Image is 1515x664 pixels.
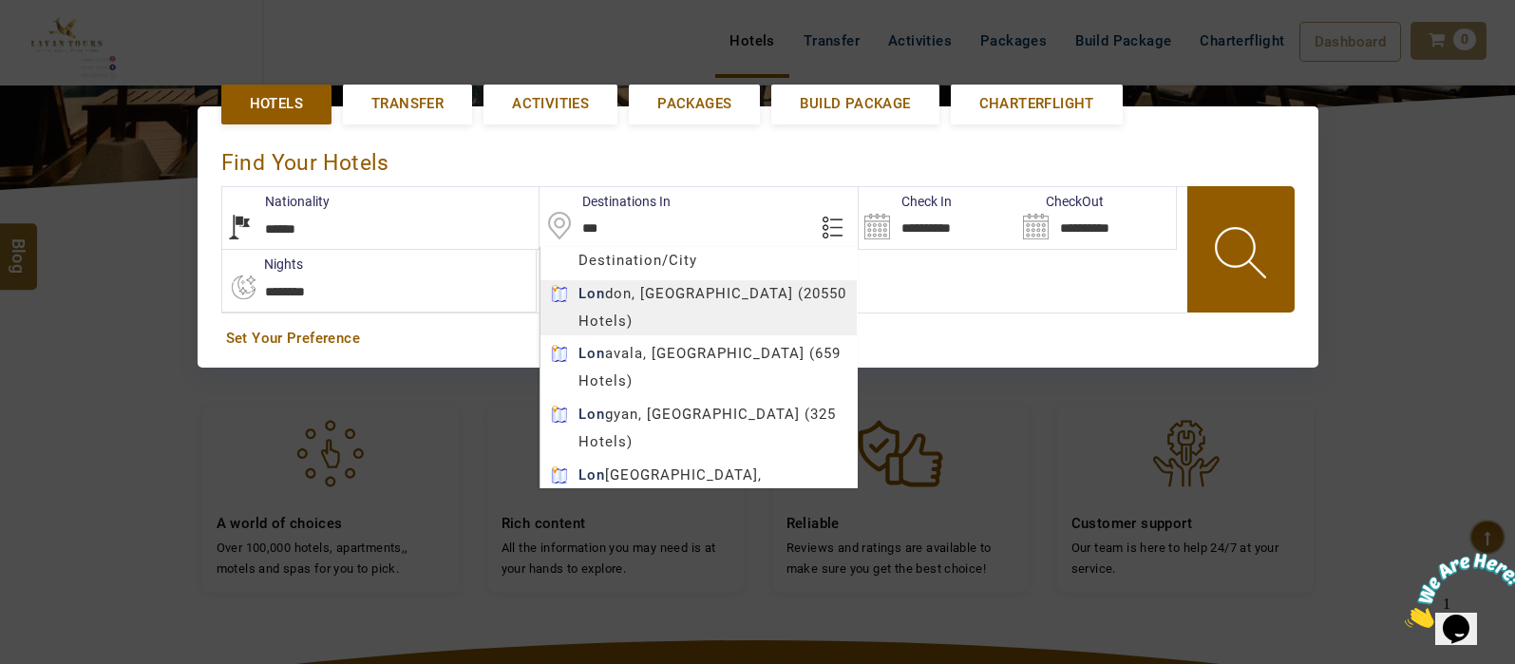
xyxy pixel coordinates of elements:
span: Activities [512,94,589,114]
div: avala, [GEOGRAPHIC_DATA] (659 Hotels) [540,340,857,395]
span: Transfer [371,94,444,114]
label: CheckOut [1017,192,1104,211]
a: Build Package [771,85,938,123]
b: Lon [578,406,605,423]
iframe: chat widget [1397,545,1515,636]
span: Charterflight [979,94,1094,114]
a: Charterflight [951,85,1123,123]
a: Set Your Preference [226,329,1290,349]
a: Hotels [221,85,331,123]
a: Transfer [343,85,472,123]
span: Build Package [800,94,910,114]
label: Check In [859,192,952,211]
span: Packages [657,94,731,114]
label: Rooms [537,255,621,274]
div: Find Your Hotels [221,130,1295,186]
label: Nationality [222,192,330,211]
input: Search [1017,187,1176,249]
div: [GEOGRAPHIC_DATA], [GEOGRAPHIC_DATA] (219 Hotels) [540,462,857,517]
b: Lon [578,345,605,362]
div: don, [GEOGRAPHIC_DATA] (20550 Hotels) [540,280,857,335]
span: Hotels [250,94,303,114]
input: Search [859,187,1017,249]
b: Lon [578,285,605,302]
a: Packages [629,85,760,123]
img: Chat attention grabber [8,8,125,83]
label: nights [221,255,303,274]
div: Destination/City [540,247,857,275]
a: Activities [483,85,617,123]
span: 1 [8,8,15,24]
div: gyan, [GEOGRAPHIC_DATA] (325 Hotels) [540,401,857,456]
label: Destinations In [540,192,671,211]
b: Lon [578,466,605,484]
